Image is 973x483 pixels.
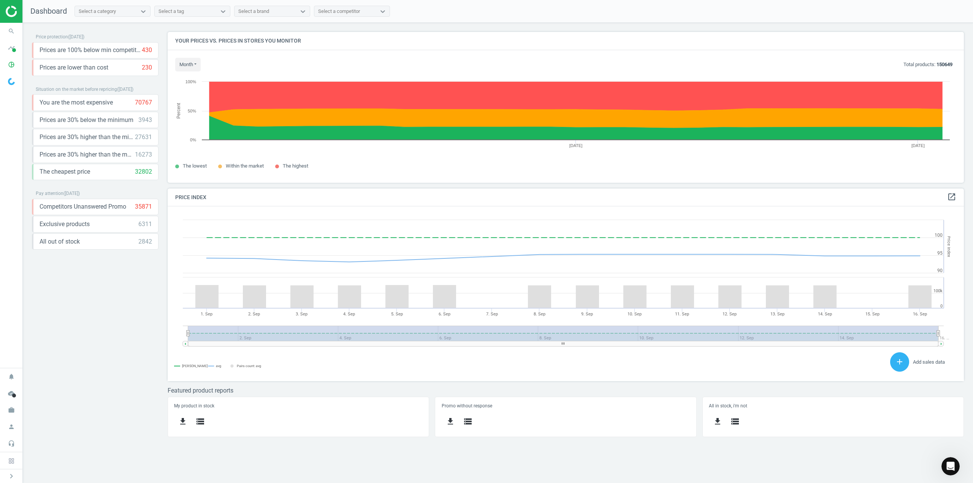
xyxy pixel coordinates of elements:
span: Dashboard [30,6,67,16]
tspan: 3. Sep [296,312,307,317]
tspan: 16. Sep [913,312,927,317]
h4: Price Index [168,188,964,206]
i: chevron_right [7,472,16,481]
h3: Featured product reports [168,387,964,394]
tspan: [DATE] [911,143,925,148]
div: Select a competitor [318,8,360,15]
div: 430 [142,46,152,54]
div: 230 [142,63,152,72]
span: The cheapest price [40,168,90,176]
text: 0% [190,138,196,142]
img: ajHJNr6hYgQAAAAASUVORK5CYII= [6,6,60,17]
div: 3943 [138,116,152,124]
button: add [890,352,909,372]
tspan: 4. Sep [343,312,355,317]
b: 150649 [937,62,952,67]
div: 35871 [135,203,152,211]
span: ( [DATE] ) [117,87,133,92]
i: pie_chart_outlined [4,57,19,72]
span: Prices are 30% below the minimum [40,116,133,124]
tspan: [DATE] [569,143,583,148]
span: The highest [283,163,308,169]
tspan: 13. Sep [770,312,784,317]
iframe: Intercom live chat [941,457,960,475]
i: headset_mic [4,436,19,451]
span: Price protection [36,34,68,40]
a: open_in_new [947,192,956,202]
img: wGWNvw8QSZomAAAAABJRU5ErkJggg== [8,78,15,85]
i: open_in_new [947,192,956,201]
tspan: 6. Sep [439,312,450,317]
i: search [4,24,19,38]
span: Prices are 30% higher than the minimum [40,133,135,141]
i: add [895,357,904,366]
tspan: 1. Sep [201,312,212,317]
span: Prices are lower than cost [40,63,108,72]
text: 50% [188,109,196,113]
i: storage [731,417,740,426]
span: ( [DATE] ) [68,34,84,40]
button: get_app [174,413,192,431]
div: 27631 [135,133,152,141]
span: Prices are 30% higher than the maximal [40,150,135,159]
span: Exclusive products [40,220,90,228]
tspan: 15. Sep [865,312,880,317]
text: 100 [935,233,943,238]
button: storage [192,413,209,431]
span: All out of stock [40,238,80,246]
tspan: 14. Sep [818,312,832,317]
tspan: avg [216,364,221,368]
span: Add sales data [913,359,945,365]
span: Competitors Unanswered Promo [40,203,126,211]
div: 70767 [135,98,152,107]
tspan: 12. Sep [723,312,737,317]
span: Within the market [226,163,264,169]
i: cloud_done [4,386,19,401]
text: 0 [940,304,943,309]
button: month [175,58,201,71]
button: get_app [709,413,726,431]
span: Prices are 100% below min competitor [40,46,142,54]
span: You are the most expensive [40,98,113,107]
button: chevron_right [2,471,21,481]
tspan: 7. Sep [486,312,498,317]
tspan: 5. Sep [391,312,403,317]
i: get_app [178,417,187,426]
tspan: 8. Sep [534,312,545,317]
i: person [4,420,19,434]
tspan: [PERSON_NAME] [182,364,208,368]
tspan: 2. Sep [248,312,260,317]
i: storage [463,417,472,426]
span: The lowest [183,163,207,169]
div: Select a brand [238,8,269,15]
div: 6311 [138,220,152,228]
i: storage [196,417,205,426]
h5: Promo without response [442,403,690,409]
i: work [4,403,19,417]
span: Pay attention [36,191,63,196]
span: Situation on the market before repricing [36,87,117,92]
button: storage [726,413,744,431]
i: timeline [4,41,19,55]
i: get_app [446,417,455,426]
text: 100% [185,79,196,84]
div: 32802 [135,168,152,176]
div: Select a tag [158,8,184,15]
i: notifications [4,369,19,384]
p: Total products: [903,61,952,68]
tspan: 11. Sep [675,312,689,317]
i: get_app [713,417,722,426]
span: ( [DATE] ) [63,191,80,196]
div: 16273 [135,150,152,159]
text: 90 [937,268,943,273]
tspan: Price Index [946,236,951,257]
button: storage [459,413,477,431]
div: Select a category [79,8,116,15]
h5: All in stock, i'm not [709,403,957,409]
text: 100k [933,288,943,293]
text: 95 [937,250,943,256]
tspan: 16. … [940,336,949,340]
h5: My product in stock [174,403,423,409]
tspan: Pairs count: avg [237,364,261,368]
div: 2842 [138,238,152,246]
